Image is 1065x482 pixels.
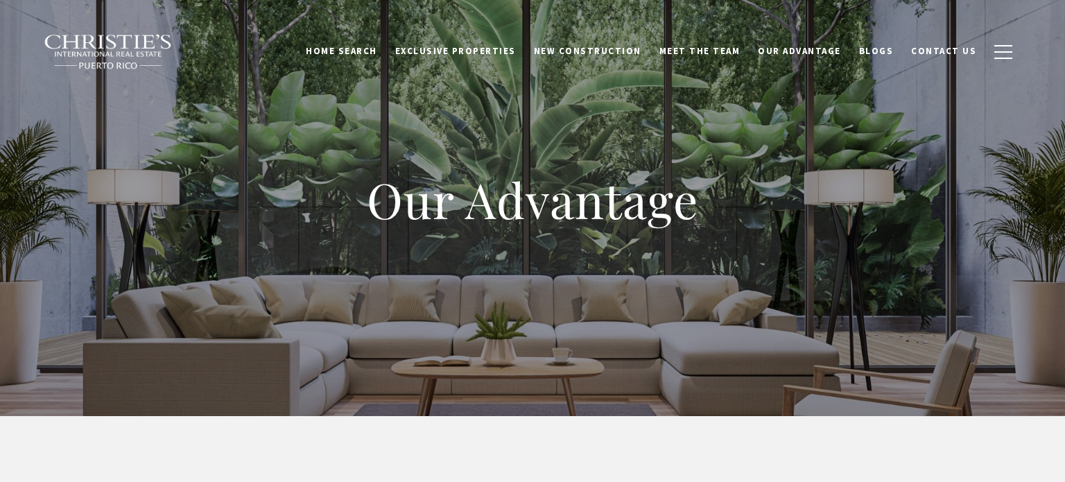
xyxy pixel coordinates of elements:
span: Blogs [859,45,894,57]
span: Exclusive Properties [395,45,516,57]
span: New Construction [534,45,641,57]
a: Meet the Team [650,38,750,64]
a: Exclusive Properties [386,38,525,64]
span: Contact Us [911,45,976,57]
a: New Construction [525,38,650,64]
a: Home Search [297,38,386,64]
a: Our Advantage [749,38,850,64]
span: Our Advantage [758,45,841,57]
h1: Our Advantage [255,169,810,230]
a: Blogs [850,38,903,64]
img: Christie's International Real Estate black text logo [44,34,173,70]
